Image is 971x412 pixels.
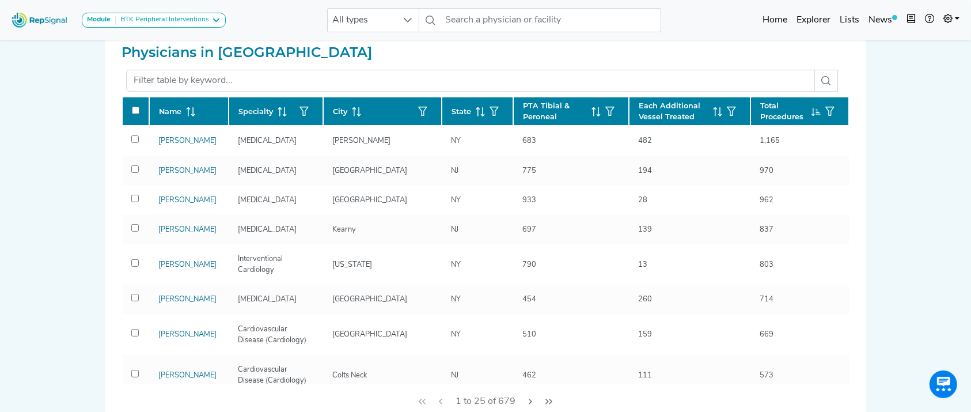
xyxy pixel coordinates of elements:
[325,195,414,206] div: [GEOGRAPHIC_DATA]
[753,370,780,381] div: 573
[444,370,465,381] div: NJ
[122,44,849,61] h2: Physicians in [GEOGRAPHIC_DATA]
[87,16,111,23] strong: Module
[444,294,468,305] div: NY
[515,329,543,340] div: 510
[328,9,397,32] span: All types
[238,106,273,117] span: Specialty
[231,364,321,386] div: Cardiovascular Disease (Cardiology)
[126,70,815,92] input: Filter table by keyword...
[792,9,835,32] a: Explorer
[835,9,864,32] a: Lists
[631,370,659,381] div: 111
[231,135,304,146] div: [MEDICAL_DATA]
[82,13,226,28] button: ModuleBTK Peripheral Interventions
[515,224,543,235] div: 697
[444,135,468,146] div: NY
[158,196,217,204] a: [PERSON_NAME]
[444,329,468,340] div: NY
[639,100,708,122] span: Each Additional Vessel Treated
[753,259,780,270] div: 803
[760,100,807,122] span: Total Procedures
[158,372,217,379] a: [PERSON_NAME]
[631,259,654,270] div: 13
[158,331,217,338] a: [PERSON_NAME]
[325,259,379,270] div: [US_STATE]
[631,224,659,235] div: 139
[231,165,304,176] div: [MEDICAL_DATA]
[444,195,468,206] div: NY
[864,9,902,32] a: News
[753,329,780,340] div: 669
[325,165,414,176] div: [GEOGRAPHIC_DATA]
[902,9,920,32] button: Intel Book
[231,254,321,275] div: Interventional Cardiology
[515,259,543,270] div: 790
[515,165,543,176] div: 775
[158,226,217,233] a: [PERSON_NAME]
[158,137,217,145] a: [PERSON_NAME]
[116,16,209,25] div: BTK Peripheral Interventions
[231,324,321,346] div: Cardiovascular Disease (Cardiology)
[515,294,543,305] div: 454
[159,106,181,117] span: Name
[515,195,543,206] div: 933
[325,135,397,146] div: [PERSON_NAME]
[158,296,217,303] a: [PERSON_NAME]
[758,9,792,32] a: Home
[523,100,587,122] span: PTA Tibial & Peroneal
[325,329,414,340] div: [GEOGRAPHIC_DATA]
[325,224,363,235] div: Kearny
[325,370,374,381] div: Colts Neck
[231,195,304,206] div: [MEDICAL_DATA]
[444,259,468,270] div: NY
[333,106,347,117] span: City
[231,294,304,305] div: [MEDICAL_DATA]
[753,135,787,146] div: 1,165
[452,106,471,117] span: State
[231,224,304,235] div: [MEDICAL_DATA]
[631,195,654,206] div: 28
[444,224,465,235] div: NJ
[515,135,543,146] div: 683
[631,329,659,340] div: 159
[631,165,659,176] div: 194
[631,135,659,146] div: 482
[631,294,659,305] div: 260
[753,165,780,176] div: 970
[753,195,780,206] div: 962
[158,261,217,269] a: [PERSON_NAME]
[325,294,414,305] div: [GEOGRAPHIC_DATA]
[158,167,217,175] a: [PERSON_NAME]
[515,370,543,381] div: 462
[441,8,661,32] input: Search a physician or facility
[753,224,780,235] div: 837
[444,165,465,176] div: NJ
[753,294,780,305] div: 714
